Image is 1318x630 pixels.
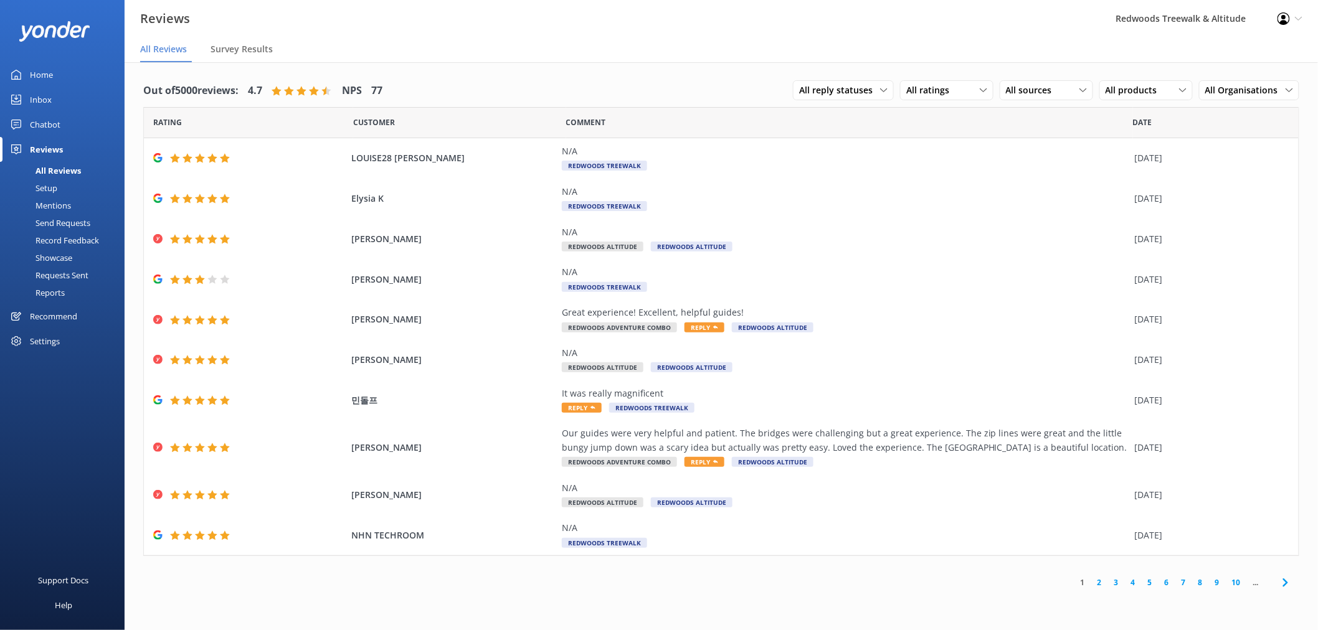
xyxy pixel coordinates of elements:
[1205,83,1286,97] span: All Organisations
[351,151,556,165] span: LOUISE28 [PERSON_NAME]
[906,83,957,97] span: All ratings
[562,403,602,413] span: Reply
[351,353,556,367] span: [PERSON_NAME]
[1135,151,1283,165] div: [DATE]
[562,346,1129,360] div: N/A
[7,266,88,284] div: Requests Sent
[39,568,89,593] div: Support Docs
[1135,192,1283,205] div: [DATE]
[1226,576,1247,588] a: 10
[351,273,556,286] span: [PERSON_NAME]
[7,162,125,179] a: All Reviews
[7,266,125,284] a: Requests Sent
[562,282,647,292] span: Redwoods Treewalk
[7,214,125,232] a: Send Requests
[732,457,813,467] span: Redwoods Altitude
[609,403,695,413] span: Redwoods Treewalk
[7,284,125,301] a: Reports
[351,192,556,205] span: Elysia K
[1006,83,1060,97] span: All sources
[562,481,1129,495] div: N/A
[7,214,90,232] div: Send Requests
[30,62,53,87] div: Home
[140,9,190,29] h3: Reviews
[562,538,647,548] span: Redwoods Treewalk
[1135,273,1283,286] div: [DATE]
[371,83,382,99] h4: 77
[562,497,643,507] span: Redwoods Altitude
[562,426,1129,454] div: Our guides were very helpful and patient. The bridges were challenging but a great experience. Th...
[562,265,1129,279] div: N/A
[30,304,77,329] div: Recommend
[1135,313,1283,326] div: [DATE]
[1142,576,1159,588] a: 5
[7,249,125,266] a: Showcase
[351,313,556,326] span: [PERSON_NAME]
[7,197,71,214] div: Mentions
[30,329,60,354] div: Settings
[7,284,65,301] div: Reports
[7,197,125,214] a: Mentions
[211,43,273,55] span: Survey Results
[30,87,52,112] div: Inbox
[30,137,63,162] div: Reviews
[1135,441,1283,454] div: [DATE]
[342,83,362,99] h4: NPS
[1074,576,1091,588] a: 1
[153,116,182,128] span: Date
[1091,576,1108,588] a: 2
[30,112,60,137] div: Chatbot
[1159,576,1175,588] a: 6
[562,521,1129,535] div: N/A
[351,529,556,542] span: NHN TECHROOM
[143,83,239,99] h4: Out of 5000 reviews:
[685,322,724,332] span: Reply
[1247,576,1265,588] span: ...
[732,322,813,332] span: Redwoods Altitude
[562,306,1129,319] div: Great experience! Excellent, helpful guides!
[566,116,606,128] span: Question
[562,322,677,332] span: Redwoods Adventure Combo
[651,242,732,252] span: Redwoods Altitude
[1106,83,1165,97] span: All products
[562,457,677,467] span: Redwoods Adventure Combo
[248,83,262,99] h4: 4.7
[7,179,57,197] div: Setup
[685,457,724,467] span: Reply
[7,232,99,249] div: Record Feedback
[351,488,556,502] span: [PERSON_NAME]
[562,161,647,171] span: Redwoods Treewalk
[1135,529,1283,542] div: [DATE]
[353,116,395,128] span: Date
[55,593,72,618] div: Help
[1135,393,1283,407] div: [DATE]
[351,393,556,407] span: 민돌프
[1209,576,1226,588] a: 9
[562,185,1129,199] div: N/A
[1135,488,1283,502] div: [DATE]
[1192,576,1209,588] a: 8
[651,497,732,507] span: Redwoods Altitude
[351,232,556,246] span: [PERSON_NAME]
[7,179,125,197] a: Setup
[1133,116,1152,128] span: Date
[7,249,72,266] div: Showcase
[1175,576,1192,588] a: 7
[562,387,1129,400] div: It was really magnificent
[562,144,1129,158] div: N/A
[651,362,732,372] span: Redwoods Altitude
[351,441,556,454] span: [PERSON_NAME]
[562,225,1129,239] div: N/A
[799,83,880,97] span: All reply statuses
[19,21,90,42] img: yonder-white-logo.png
[562,201,647,211] span: Redwoods Treewalk
[1125,576,1142,588] a: 4
[1108,576,1125,588] a: 3
[562,362,643,372] span: Redwoods Altitude
[562,242,643,252] span: Redwoods Altitude
[7,162,81,179] div: All Reviews
[7,232,125,249] a: Record Feedback
[140,43,187,55] span: All Reviews
[1135,232,1283,246] div: [DATE]
[1135,353,1283,367] div: [DATE]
